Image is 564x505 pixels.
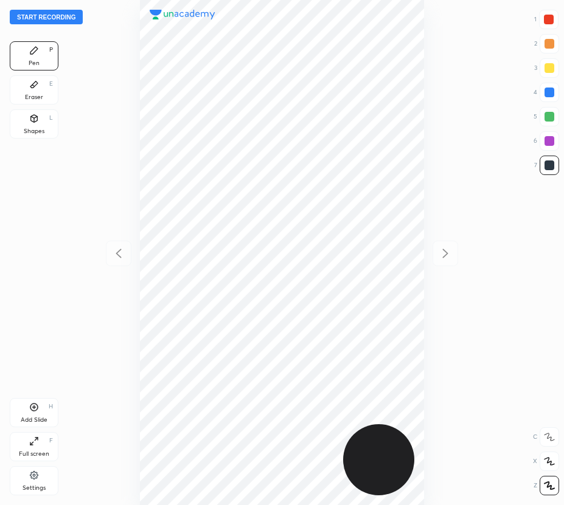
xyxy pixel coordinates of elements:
[49,81,53,87] div: E
[49,404,53,410] div: H
[534,34,559,53] div: 2
[533,452,559,471] div: X
[25,94,43,100] div: Eraser
[49,115,53,121] div: L
[534,131,559,151] div: 6
[534,107,559,126] div: 5
[21,417,47,423] div: Add Slide
[534,10,559,29] div: 1
[49,47,53,53] div: P
[533,427,559,447] div: C
[534,476,559,495] div: Z
[534,83,559,102] div: 4
[24,128,44,134] div: Shapes
[49,438,53,444] div: F
[23,485,46,491] div: Settings
[534,58,559,78] div: 3
[150,10,215,19] img: logo.38c385cc.svg
[534,156,559,175] div: 7
[19,451,49,457] div: Full screen
[10,10,83,24] button: Start recording
[29,60,40,66] div: Pen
